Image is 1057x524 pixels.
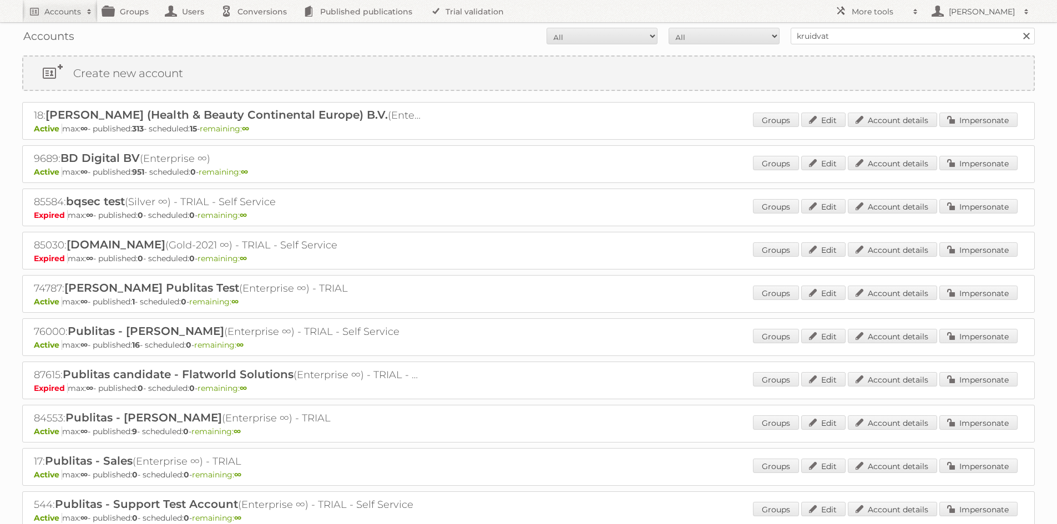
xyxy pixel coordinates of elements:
p: max: - published: - scheduled: - [34,253,1023,263]
strong: ∞ [236,340,244,350]
h2: Accounts [44,6,81,17]
a: Impersonate [939,113,1018,127]
span: Active [34,167,62,177]
a: Account details [848,415,937,430]
h2: 18: (Enterprise ∞) [34,108,422,123]
strong: ∞ [240,383,247,393]
strong: ∞ [231,297,239,307]
a: Edit [801,372,846,386]
span: remaining: [194,340,244,350]
span: Publitas candidate - Flatworld Solutions [63,368,294,381]
strong: ∞ [240,210,247,220]
strong: ∞ [80,426,88,436]
a: Groups [753,113,799,127]
span: Active [34,470,62,480]
h2: 87615: (Enterprise ∞) - TRIAL - Self Service [34,368,422,382]
strong: 0 [132,470,138,480]
strong: 0 [132,513,138,523]
h2: 17: (Enterprise ∞) - TRIAL [34,454,422,469]
strong: 9 [132,426,137,436]
a: Groups [753,502,799,516]
strong: 15 [190,124,197,134]
strong: ∞ [80,297,88,307]
strong: 951 [132,167,144,177]
h2: 85030: (Gold-2021 ∞) - TRIAL - Self Service [34,238,422,252]
strong: ∞ [86,383,93,393]
a: Account details [848,242,937,257]
p: max: - published: - scheduled: - [34,470,1023,480]
span: remaining: [198,253,247,263]
strong: 0 [189,210,195,220]
span: [PERSON_NAME] (Health & Beauty Continental Europe) B.V. [45,108,388,121]
a: Account details [848,329,937,343]
a: Impersonate [939,286,1018,300]
strong: ∞ [80,513,88,523]
a: Groups [753,199,799,213]
span: Active [34,426,62,436]
a: Edit [801,286,846,300]
strong: ∞ [80,167,88,177]
span: remaining: [198,383,247,393]
a: Groups [753,329,799,343]
strong: ∞ [234,470,241,480]
strong: ∞ [240,253,247,263]
strong: 0 [186,340,191,350]
h2: 76000: (Enterprise ∞) - TRIAL - Self Service [34,324,422,339]
strong: ∞ [86,210,93,220]
strong: 0 [184,470,189,480]
a: Groups [753,156,799,170]
span: Active [34,124,62,134]
a: Impersonate [939,415,1018,430]
h2: [PERSON_NAME] [946,6,1018,17]
h2: 84553: (Enterprise ∞) - TRIAL [34,411,422,425]
strong: 0 [190,167,196,177]
span: Active [34,513,62,523]
a: Groups [753,286,799,300]
a: Account details [848,113,937,127]
a: Groups [753,372,799,386]
p: max: - published: - scheduled: - [34,210,1023,220]
strong: 0 [138,210,143,220]
span: Publitas - Sales [45,454,133,467]
p: max: - published: - scheduled: - [34,426,1023,436]
span: Active [34,297,62,307]
a: Impersonate [939,156,1018,170]
strong: 0 [189,253,195,263]
strong: ∞ [80,470,88,480]
a: Account details [848,156,937,170]
a: Edit [801,199,846,213]
strong: ∞ [234,513,241,523]
p: max: - published: - scheduled: - [34,167,1023,177]
span: [PERSON_NAME] Publitas Test [64,281,239,294]
a: Edit [801,242,846,257]
a: Impersonate [939,502,1018,516]
span: Expired [34,383,68,393]
span: Expired [34,210,68,220]
a: Edit [801,329,846,343]
strong: ∞ [86,253,93,263]
a: Groups [753,415,799,430]
h2: 74787: (Enterprise ∞) - TRIAL [34,281,422,296]
span: remaining: [192,470,241,480]
a: Edit [801,156,846,170]
a: Account details [848,459,937,473]
a: Edit [801,459,846,473]
strong: 16 [132,340,140,350]
strong: 313 [132,124,144,134]
a: Groups [753,459,799,473]
a: Account details [848,286,937,300]
strong: 0 [181,297,186,307]
a: Account details [848,502,937,516]
h2: 9689: (Enterprise ∞) [34,151,422,166]
span: [DOMAIN_NAME] [67,238,165,251]
span: remaining: [198,210,247,220]
span: Publitas - [PERSON_NAME] [68,324,224,338]
a: Create new account [23,57,1034,90]
span: BD Digital BV [60,151,140,165]
strong: ∞ [80,124,88,134]
a: Impersonate [939,459,1018,473]
span: Expired [34,253,68,263]
strong: ∞ [80,340,88,350]
strong: 0 [183,426,189,436]
span: Active [34,340,62,350]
